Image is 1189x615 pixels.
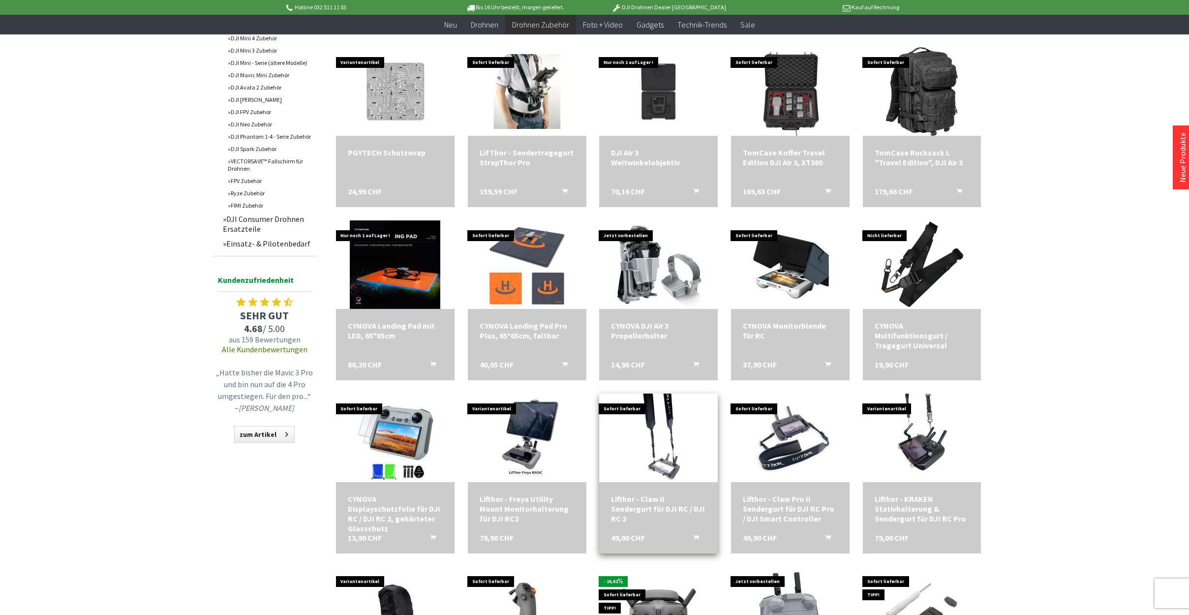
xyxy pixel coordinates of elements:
[743,494,838,523] div: Lifthor - Claw Pro II Sendergurt für DJI RC Pro / DJI Smart Controller
[239,403,294,413] em: [PERSON_NAME]
[592,1,745,13] p: DJI Drohnen Dealer [GEOGRAPHIC_DATA]
[637,20,664,30] span: Gadgets
[418,533,442,546] button: In den Warenkorb
[480,186,518,196] span: 159,59 CHF
[348,360,382,369] span: 80,20 CHF
[611,148,706,167] a: DJI Air 3 Weitwinkelobjektiv 70,16 CHF In den Warenkorb
[223,118,316,130] a: DJI Neo Zubehör
[223,81,316,93] a: DJI Avata 2 Zubehör
[223,32,316,44] a: DJI Mini 4 Zubehör
[875,186,913,196] span: 179,66 CHF
[550,360,574,372] button: In den Warenkorb
[464,15,505,35] a: Drohnen
[611,494,706,523] div: Lifthor - Claw II Sendergurt für DJI RC / DJI RC 2
[348,494,443,533] a: CYNOVA Displayschutzfolie für DJI RC / DJI RC 2, gehärteter Glasschutz 13,90 CHF In den Warenkorb
[223,69,316,81] a: DJI Mavic Mini Zubehör
[437,15,464,35] a: Neu
[576,15,630,35] a: Foto + Video
[213,308,316,322] span: SEHR GUT
[471,20,498,30] span: Drohnen
[350,220,440,309] img: CYNOVA Landing Pad mit LED, 65"65cm
[677,20,727,30] span: Technik-Trends
[681,360,705,372] button: In den Warenkorb
[480,494,575,523] div: Lifthor - Freya Utility Mount Monitorhalterung für DJI RC2
[611,321,706,340] a: CYNOVA DJI Air 3 Propellerhalter 14,96 CHF In den Warenkorb
[223,130,316,143] a: DJI Phantom 1-4 - Serie Zubehör
[213,322,316,335] span: / 5.00
[875,360,909,369] span: 19,90 CHF
[626,394,691,482] img: Lifthor - Claw II Sendergurt für DJI RC / DJI RC 2
[512,20,569,30] span: Drohnen Zubehör
[223,106,316,118] a: DJI FPV Zubehör
[348,321,443,340] a: CYNOVA Landing Pad mit LED, 65"65cm 80,20 CHF In den Warenkorb
[611,186,645,196] span: 70,16 CHF
[480,148,575,167] div: LifThor - Sendertragegurt StrapThor Pro
[223,175,316,187] a: FPV Zubehör
[488,394,566,482] img: Lifthor - Freya Utility Mount Monitorhalterung für DJI RC2
[875,321,970,350] div: CYNOVA Multifunktionsgurt / Tragegurt Universal
[743,360,777,369] span: 37,90 CHF
[875,494,970,523] a: Lifthor - KRAKEN Stativhalterung & Sendergurt für DJI RC Pro 79,00 CHF
[813,360,837,372] button: In den Warenkorb
[218,274,311,292] span: Kundenzufriedenheit
[468,54,586,129] img: LifThor - Sendertragegurt StrapThor Pro
[285,1,438,13] p: Hotline 032 511 11 03
[348,533,382,543] span: 13,90 CHF
[348,321,443,340] div: CYNOVA Landing Pad mit LED, 65"65cm
[740,20,755,30] span: Sale
[746,1,899,13] p: Kauf auf Rechnung
[743,148,838,167] div: TomCase Koffer Travel Edition DJI Air 3, XT380
[746,47,834,136] img: TomCase Koffer Travel Edition DJI Air 3, XT380
[945,186,968,199] button: In den Warenkorb
[244,322,263,335] span: 4.68
[875,148,970,167] a: TomCase Rucksack L "Travel Edition", DJI Air 3 179,66 CHF In den Warenkorb
[223,44,316,57] a: DJI Mini 3 Zubehör
[681,186,705,199] button: In den Warenkorb
[743,148,838,167] a: TomCase Koffer Travel Edition DJI Air 3, XT380 169,63 CHF In den Warenkorb
[223,155,316,175] a: VECTORSAVE™ Fallschirm für Drohnen
[480,494,575,523] a: Lifthor - Freya Utility Mount Monitorhalterung für DJI RC2 79,90 CHF
[611,148,706,167] div: DJI Air 3 Weitwinkelobjektiv
[671,15,733,35] a: Technik-Trends
[444,20,457,30] span: Neu
[505,15,576,35] a: Drohnen Zubehör
[813,533,837,546] button: In den Warenkorb
[215,367,314,414] p: „Hatte bisher die Mavic 3 Pro und bin nun auf die 4 Pro umgestiegen. Für den pro...“ –
[875,533,909,543] span: 79,00 CHF
[480,533,514,543] span: 79,90 CHF
[614,220,703,309] img: CYNOVA DJI Air 3 Propellerhalter
[878,220,966,309] img: CYNOVA Multifunktionsgurt / Tragegurt Universal
[742,394,839,482] img: Lifthor - Claw Pro II Sendergurt für DJI RC Pro / DJI Smart Controller
[550,186,574,199] button: In den Warenkorb
[351,47,439,136] img: PGYTECH Schutzwrap
[223,57,316,69] a: DJI Mini - Serie (ältere Modelle)
[480,148,575,167] a: LifThor - Sendertragegurt StrapThor Pro 159,59 CHF In den Warenkorb
[483,220,571,309] img: CYNOVA Landing Pad Pro Plus, 65*65cm, faltbar
[222,344,307,354] a: Alle Kundenbewertungen
[743,321,838,340] a: CYNOVA Monitorblende für RC 37,90 CHF In den Warenkorb
[889,394,955,482] img: Lifthor - KRAKEN Stativhalterung & Sendergurt für DJI RC Pro
[733,15,762,35] a: Sale
[599,52,718,131] img: DJI Air 3 Weitwinkelobjektiv
[348,494,443,533] div: CYNOVA Displayschutzfolie für DJI RC / DJI RC 2, gehärteter Glasschutz
[480,321,575,340] a: CYNOVA Landing Pad Pro Plus, 65*65cm, faltbar 40,05 CHF In den Warenkorb
[223,199,316,212] a: FIMI Zubehör
[351,394,439,482] img: CYNOVA Displayschutzfolie für DJI RC / DJI RC 2, gehärteter Glasschutz
[583,20,623,30] span: Foto + Video
[480,360,514,369] span: 40,05 CHF
[480,321,575,340] div: CYNOVA Landing Pad Pro Plus, 65*65cm, faltbar
[681,533,705,546] button: In den Warenkorb
[223,187,316,199] a: Ryze Zubehör
[348,186,382,196] span: 24,99 CHF
[234,426,295,443] a: zum Artikel
[875,494,970,523] div: Lifthor - KRAKEN Stativhalterung & Sendergurt für DJI RC Pro
[438,1,592,13] p: Bis 16 Uhr bestellt, morgen geliefert.
[1178,132,1188,183] a: Neue Produkte
[875,148,970,167] div: TomCase Rucksack L "Travel Edition", DJI Air 3
[630,15,671,35] a: Gadgets
[611,533,645,543] span: 49,00 CHF
[746,220,834,309] img: CYNOVA Monitorblende für RC
[743,186,781,196] span: 169,63 CHF
[611,494,706,523] a: Lifthor - Claw II Sendergurt für DJI RC / DJI RC 2 49,00 CHF In den Warenkorb
[611,321,706,340] div: CYNOVA DJI Air 3 Propellerhalter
